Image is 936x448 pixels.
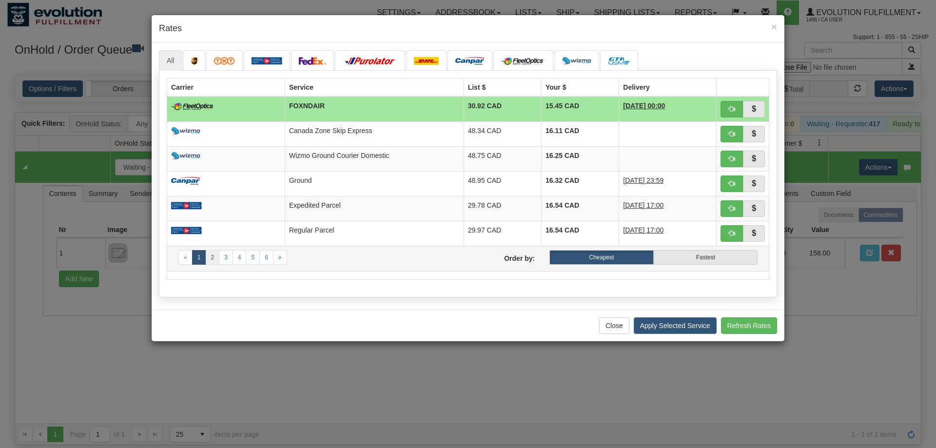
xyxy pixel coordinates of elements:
span: × [771,21,777,32]
img: CarrierLogo_10191.png [608,57,630,65]
img: campar.png [171,177,200,185]
span: [DATE] 17:00 [623,201,663,209]
label: Cheapest [549,250,653,265]
button: Close [771,21,777,32]
td: 16.54 CAD [541,196,619,221]
td: 48.34 CAD [464,121,541,146]
span: « [184,254,187,261]
button: Refresh Rates [721,317,777,334]
th: Carrier [167,78,285,97]
button: Apply Selected Service [634,317,717,334]
a: All [159,50,182,71]
td: Ground [285,171,464,196]
img: Canada_post.png [171,202,202,210]
a: Next [273,250,287,265]
button: Close [599,317,629,334]
td: 7 Days [619,221,717,246]
td: 2 Days [619,97,717,122]
a: 2 [205,250,219,265]
td: 29.97 CAD [464,221,541,246]
a: Previous [178,250,193,265]
td: 15.45 CAD [541,97,619,122]
img: Canada_post.png [171,227,202,234]
td: 30.92 CAD [464,97,541,122]
th: Your $ [541,78,619,97]
td: Canada Zone Skip Express [285,121,464,146]
th: List $ [464,78,541,97]
td: 16.32 CAD [541,171,619,196]
a: 3 [219,250,233,265]
td: 29.78 CAD [464,196,541,221]
td: Expedited Parcel [285,196,464,221]
td: 16.54 CAD [541,221,619,246]
a: 5 [246,250,260,265]
img: dhl.png [414,57,439,65]
img: tnt.png [214,57,235,65]
a: 1 [192,250,206,265]
h4: Rates [159,22,777,35]
label: Order by: [468,250,542,263]
td: 48.95 CAD [464,171,541,196]
td: Wizmo Ground Courier Domestic [285,146,464,171]
td: Regular Parcel [285,221,464,246]
img: purolator.png [343,57,397,65]
td: FOXNDAIR [285,97,464,122]
a: 6 [259,250,273,265]
img: wizmo.png [171,152,200,160]
th: Delivery [619,78,717,97]
img: ups.png [191,57,198,65]
td: 16.25 CAD [541,146,619,171]
td: 5 Days [619,171,717,196]
th: Service [285,78,464,97]
a: 4 [233,250,247,265]
img: wizmo.png [562,57,591,65]
span: [DATE] 17:00 [623,226,663,234]
td: 16.11 CAD [541,121,619,146]
span: » [278,254,282,261]
img: CarrierLogo_10182.png [171,102,215,110]
td: 5 Days [619,196,717,221]
td: 48.75 CAD [464,146,541,171]
span: [DATE] 23:59 [623,176,663,184]
img: wizmo.png [171,127,200,135]
img: campar.png [455,57,485,65]
img: CarrierLogo_10182.png [501,57,546,65]
label: Fastest [654,250,758,265]
img: FedEx.png [299,57,326,65]
img: Canada_post.png [252,57,282,65]
span: [DATE] 00:00 [623,102,665,110]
